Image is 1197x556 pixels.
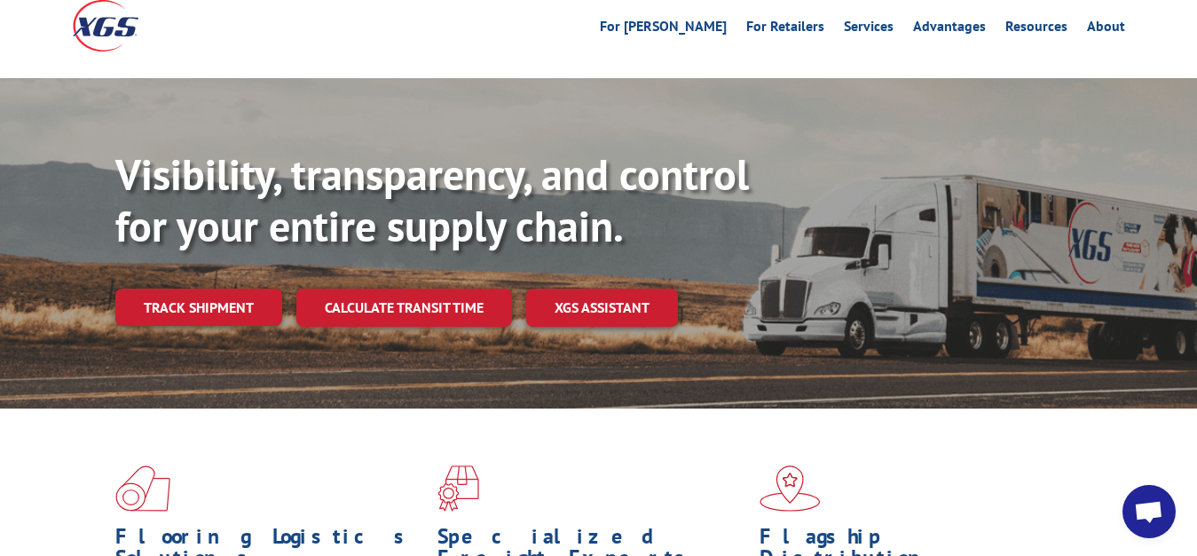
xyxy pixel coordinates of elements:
div: Open chat [1122,485,1176,538]
a: Resources [1005,20,1067,39]
a: Services [844,20,894,39]
a: Advantages [913,20,986,39]
a: Track shipment [115,289,282,326]
a: XGS ASSISTANT [526,289,678,327]
a: About [1087,20,1125,39]
b: Visibility, transparency, and control for your entire supply chain. [115,147,749,253]
a: Calculate transit time [296,289,512,327]
a: For [PERSON_NAME] [600,20,727,39]
img: xgs-icon-total-supply-chain-intelligence-red [115,465,170,512]
img: xgs-icon-flagship-distribution-model-red [760,465,821,512]
img: xgs-icon-focused-on-flooring-red [437,465,479,512]
a: For Retailers [746,20,824,39]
